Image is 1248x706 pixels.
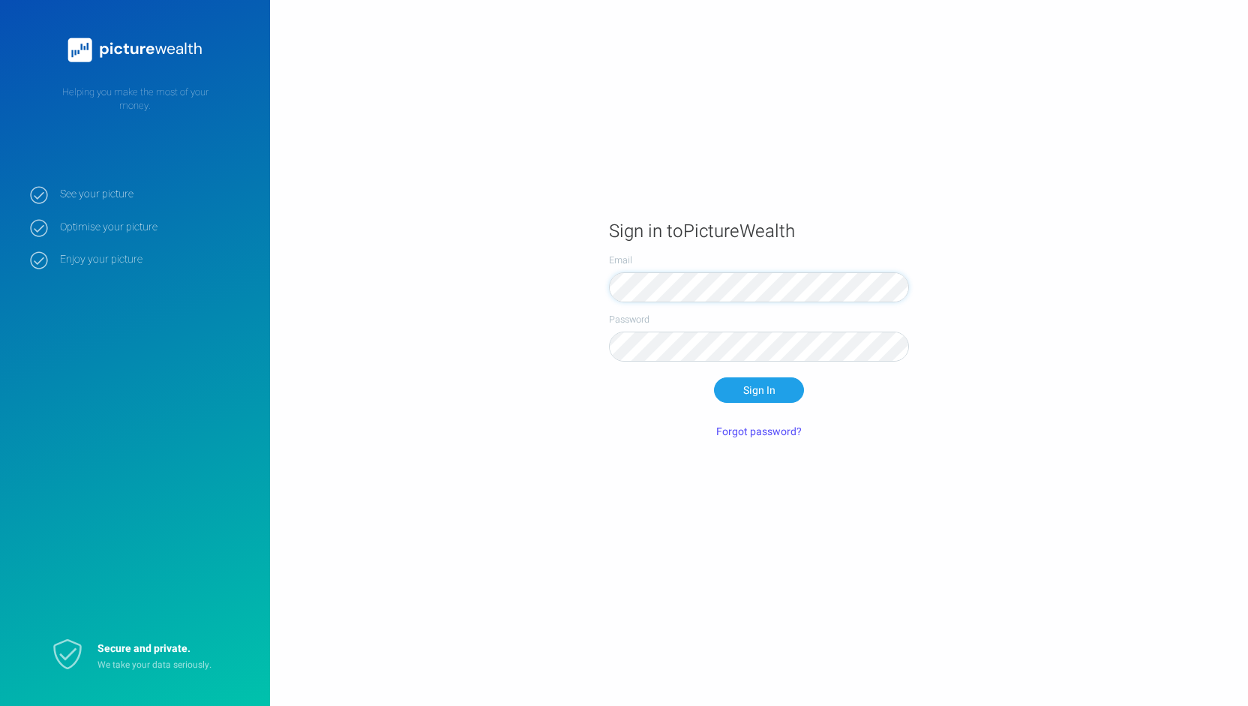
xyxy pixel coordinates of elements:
[707,419,811,444] button: Forgot password?
[609,313,909,326] label: Password
[609,254,909,267] label: Email
[60,188,247,201] strong: See your picture
[609,220,909,243] h1: Sign in to PictureWealth
[30,86,240,113] p: Helping you make the most of your money.
[60,30,210,71] img: PictureWealth
[60,221,247,234] strong: Optimise your picture
[97,641,190,656] strong: Secure and private.
[97,659,232,671] p: We take your data seriously.
[60,253,247,266] strong: Enjoy your picture
[714,377,804,403] button: Sign In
